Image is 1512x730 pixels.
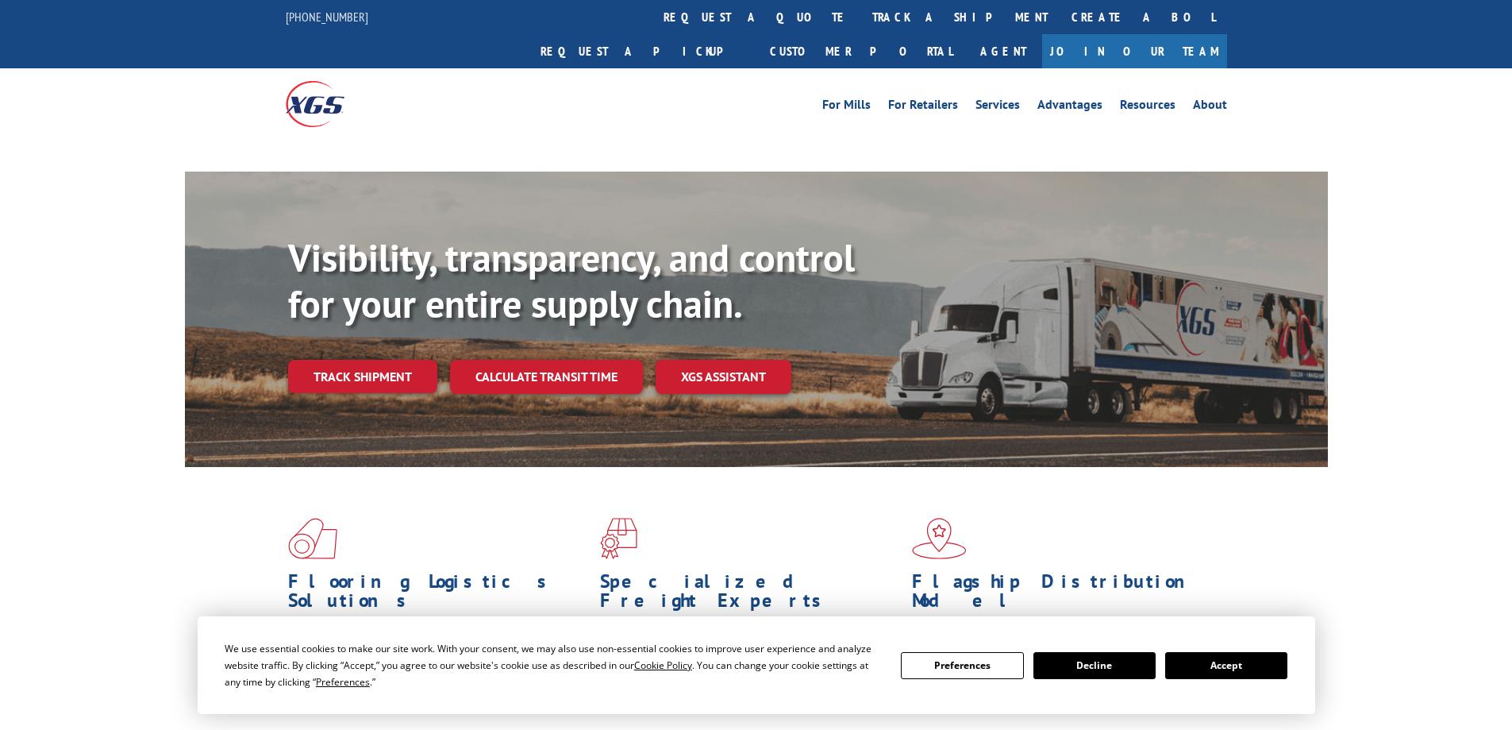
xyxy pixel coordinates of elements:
[288,572,588,618] h1: Flooring Logistics Solutions
[1037,98,1102,116] a: Advantages
[288,360,437,393] a: Track shipment
[286,9,368,25] a: [PHONE_NUMBER]
[1033,652,1156,679] button: Decline
[1042,34,1227,68] a: Join Our Team
[600,518,637,559] img: xgs-icon-focused-on-flooring-red
[901,652,1023,679] button: Preferences
[288,233,855,328] b: Visibility, transparency, and control for your entire supply chain.
[1120,98,1175,116] a: Resources
[822,98,871,116] a: For Mills
[225,640,882,690] div: We use essential cookies to make our site work. With your consent, we may also use non-essential ...
[198,616,1315,714] div: Cookie Consent Prompt
[634,659,692,672] span: Cookie Policy
[912,572,1212,618] h1: Flagship Distribution Model
[450,360,643,394] a: Calculate transit time
[316,675,370,689] span: Preferences
[975,98,1020,116] a: Services
[888,98,958,116] a: For Retailers
[1165,652,1287,679] button: Accept
[964,34,1042,68] a: Agent
[529,34,758,68] a: Request a pickup
[288,518,337,559] img: xgs-icon-total-supply-chain-intelligence-red
[1193,98,1227,116] a: About
[656,360,791,394] a: XGS ASSISTANT
[758,34,964,68] a: Customer Portal
[912,518,967,559] img: xgs-icon-flagship-distribution-model-red
[600,572,900,618] h1: Specialized Freight Experts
